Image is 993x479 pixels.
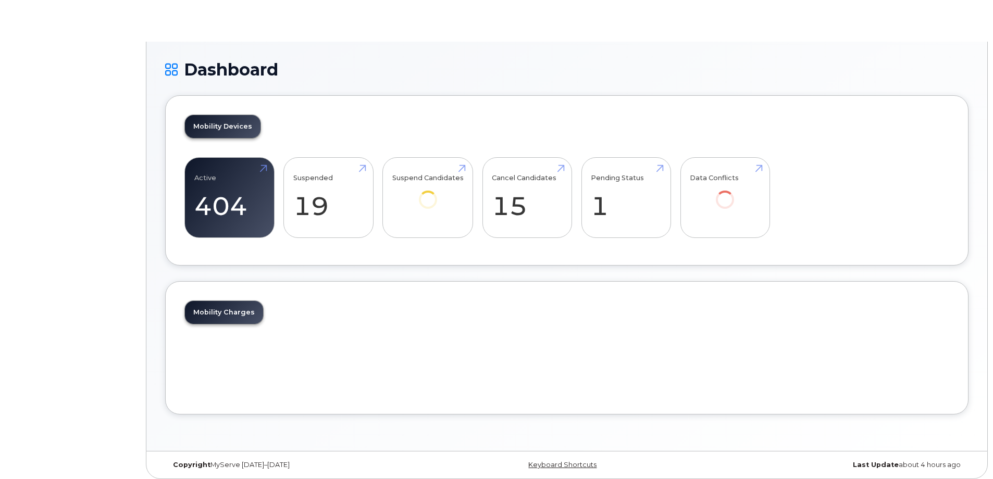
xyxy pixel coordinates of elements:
strong: Copyright [173,461,210,469]
a: Active 404 [194,163,265,232]
a: Cancel Candidates 15 [492,163,562,232]
a: Suspend Candidates [392,163,464,223]
h1: Dashboard [165,60,969,79]
strong: Last Update [853,461,899,469]
a: Suspended 19 [293,163,364,232]
a: Data Conflicts [690,163,760,223]
a: Keyboard Shortcuts [528,461,597,469]
div: MyServe [DATE]–[DATE] [165,461,433,469]
a: Mobility Devices [185,115,260,138]
a: Pending Status 1 [591,163,661,232]
div: about 4 hours ago [701,461,969,469]
a: Mobility Charges [185,301,263,324]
